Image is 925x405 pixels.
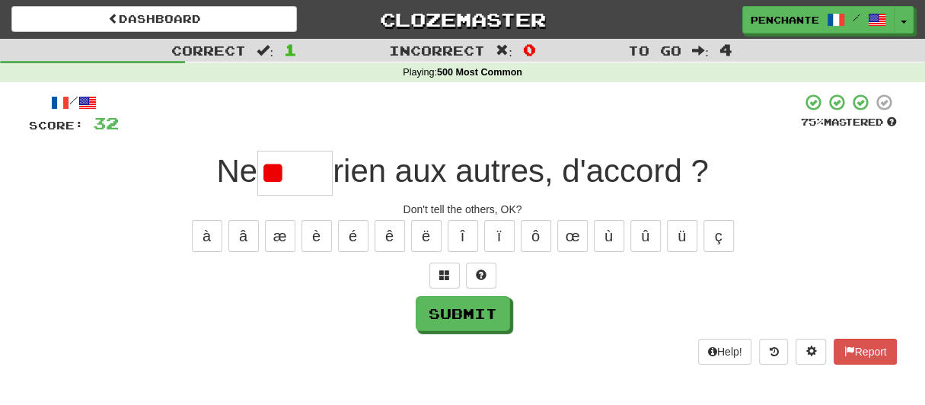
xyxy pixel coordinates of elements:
button: ï [484,220,515,252]
button: ë [411,220,442,252]
button: Round history (alt+y) [759,339,788,365]
button: Report [834,339,896,365]
button: ô [521,220,551,252]
button: Help! [698,339,752,365]
a: penchante / [742,6,895,33]
span: : [692,44,709,57]
span: To go [628,43,681,58]
span: 4 [719,40,732,59]
button: ê [375,220,405,252]
span: Ne [216,153,257,189]
button: î [448,220,478,252]
button: Single letter hint - you only get 1 per sentence and score half the points! alt+h [466,263,496,289]
span: penchante [751,13,819,27]
a: Dashboard [11,6,297,32]
span: 75 % [801,116,824,128]
button: â [228,220,259,252]
span: rien aux autres, d'accord ? [333,153,709,189]
span: 0 [523,40,536,59]
button: û [630,220,661,252]
strong: 500 Most Common [437,67,522,78]
span: : [257,44,273,57]
button: à [192,220,222,252]
span: / [853,12,860,23]
span: 1 [284,40,297,59]
button: é [338,220,368,252]
div: Don't tell the others, OK? [29,202,897,217]
div: Mastered [801,116,897,129]
span: Score: [29,119,84,132]
button: Switch sentence to multiple choice alt+p [429,263,460,289]
div: / [29,93,119,112]
button: ù [594,220,624,252]
span: : [496,44,512,57]
button: ç [703,220,734,252]
button: œ [557,220,588,252]
a: Clozemaster [320,6,605,33]
button: ü [667,220,697,252]
span: Incorrect [389,43,485,58]
button: è [301,220,332,252]
span: 32 [93,113,119,132]
span: Correct [171,43,246,58]
button: æ [265,220,295,252]
button: Submit [416,296,510,331]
